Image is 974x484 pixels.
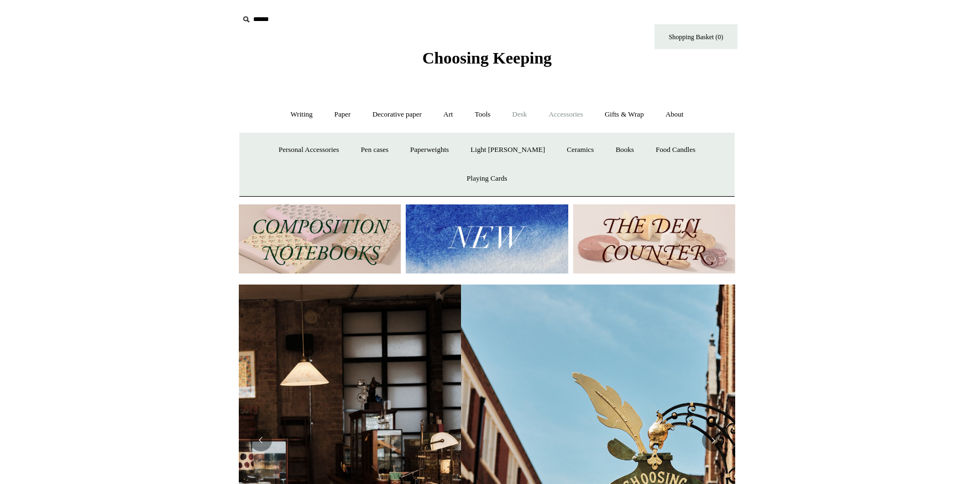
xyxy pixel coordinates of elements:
[239,204,401,273] img: 202302 Composition ledgers.jpg__PID:69722ee6-fa44-49dd-a067-31375e5d54ec
[422,57,552,65] a: Choosing Keeping
[465,100,501,129] a: Tools
[654,24,737,49] a: Shopping Basket (0)
[595,100,654,129] a: Gifts & Wrap
[363,100,432,129] a: Decorative paper
[539,100,593,129] a: Accessories
[400,135,459,165] a: Paperweights
[433,100,463,129] a: Art
[457,164,517,193] a: Playing Cards
[460,135,555,165] a: Light [PERSON_NAME]
[573,204,735,273] img: The Deli Counter
[557,135,604,165] a: Ceramics
[351,135,399,165] a: Pen cases
[656,100,694,129] a: About
[324,100,361,129] a: Paper
[281,100,323,129] a: Writing
[502,100,537,129] a: Desk
[646,135,705,165] a: Food Candles
[406,204,568,273] img: New.jpg__PID:f73bdf93-380a-4a35-bcfe-7823039498e1
[422,49,552,67] span: Choosing Keeping
[702,429,724,451] button: Next
[250,429,272,451] button: Previous
[606,135,644,165] a: Books
[269,135,349,165] a: Personal Accessories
